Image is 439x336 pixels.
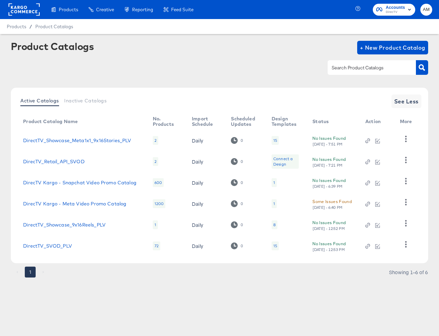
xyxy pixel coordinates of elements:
[386,4,405,11] span: Accounts
[272,116,299,127] div: Design Templates
[23,243,72,249] a: DirectTV_SVOD_PLV
[273,156,297,167] div: Connect a Design
[11,41,94,52] div: Product Catalogs
[23,119,78,124] div: Product Catalog Name
[312,198,352,210] button: Some Issues Found[DATE] - 6:40 PM
[11,267,50,278] nav: pagination navigation
[360,43,425,52] span: + New Product Catalog
[272,220,277,229] div: 8
[35,24,73,29] a: Product Catalogs
[360,114,395,130] th: Action
[23,180,136,185] a: DirecTV Kargo - Snapchat Video Promo Catalog
[153,220,158,229] div: 1
[312,198,352,205] div: Some Issues Found
[386,10,405,15] span: DirecTV
[153,136,158,145] div: 2
[231,116,258,127] div: Scheduled Updates
[272,241,279,250] div: 15
[389,270,428,274] div: Showing 1–6 of 6
[171,7,194,12] span: Feed Suite
[231,179,243,186] div: 0
[272,154,299,169] div: Connect a Design
[153,116,178,127] div: No. Products
[23,222,106,228] a: DirectTV_Showcase_9x16Reels_PLV
[64,98,107,103] span: Inactive Catalogs
[240,201,243,206] div: 0
[25,267,36,278] button: page 1
[186,193,225,214] td: Daily
[192,116,217,127] div: Import Schedule
[96,7,114,12] span: Creative
[231,221,243,228] div: 0
[373,4,415,16] button: AccountsDirecTV
[23,159,84,164] a: DirecTV_Retail_API_SVOD
[273,222,276,228] div: 8
[186,130,225,151] td: Daily
[273,138,277,143] div: 15
[240,159,243,164] div: 0
[26,24,35,29] span: /
[153,199,166,208] div: 1200
[240,243,243,248] div: 0
[186,235,225,256] td: Daily
[272,199,277,208] div: 1
[330,64,403,72] input: Search Product Catalogs
[391,95,421,108] button: See Less
[357,41,428,54] button: + New Product Catalog
[132,7,153,12] span: Reporting
[23,201,126,206] a: DirecTV Kargo - Meta Video Promo Catalog
[231,158,243,165] div: 0
[394,97,419,106] span: See Less
[395,114,420,130] th: More
[420,4,432,16] button: AM
[273,180,275,185] div: 1
[423,6,429,14] span: AM
[7,24,26,29] span: Products
[273,243,277,249] div: 15
[59,7,78,12] span: Products
[20,98,59,103] span: Active Catalogs
[240,138,243,143] div: 0
[240,180,243,185] div: 0
[23,138,131,143] a: DirectTV_Showcase_Meta1x1_9x16Stories_PLV
[307,114,360,130] th: Status
[312,205,343,210] div: [DATE] - 6:40 PM
[272,178,277,187] div: 1
[240,222,243,227] div: 0
[272,136,279,145] div: 15
[231,242,243,249] div: 0
[153,178,164,187] div: 600
[186,172,225,193] td: Daily
[186,151,225,172] td: Daily
[231,200,243,207] div: 0
[153,241,160,250] div: 72
[273,201,275,206] div: 1
[186,214,225,235] td: Daily
[231,137,243,144] div: 0
[153,157,158,166] div: 2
